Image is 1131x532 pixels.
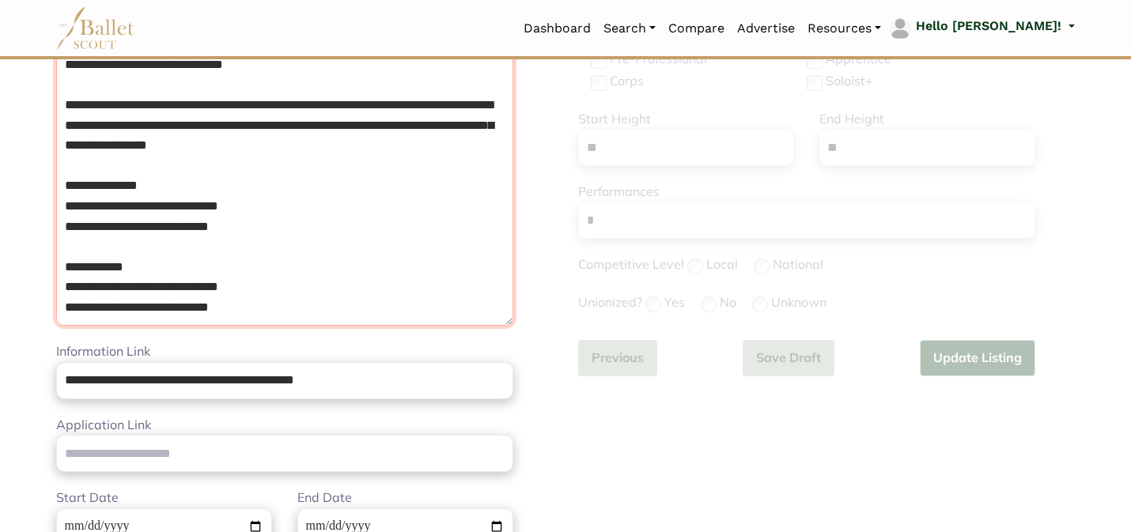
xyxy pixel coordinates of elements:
a: Search [597,12,662,45]
a: Resources [801,12,887,45]
p: Hello [PERSON_NAME]! [916,16,1061,36]
label: End Date [297,488,352,508]
a: profile picture Hello [PERSON_NAME]! [887,16,1075,41]
label: Application Link [56,415,151,436]
label: Start Date [56,488,119,508]
img: profile picture [889,17,911,40]
a: Compare [662,12,731,45]
label: Information Link [56,341,150,362]
a: Advertise [731,12,801,45]
a: Dashboard [517,12,597,45]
